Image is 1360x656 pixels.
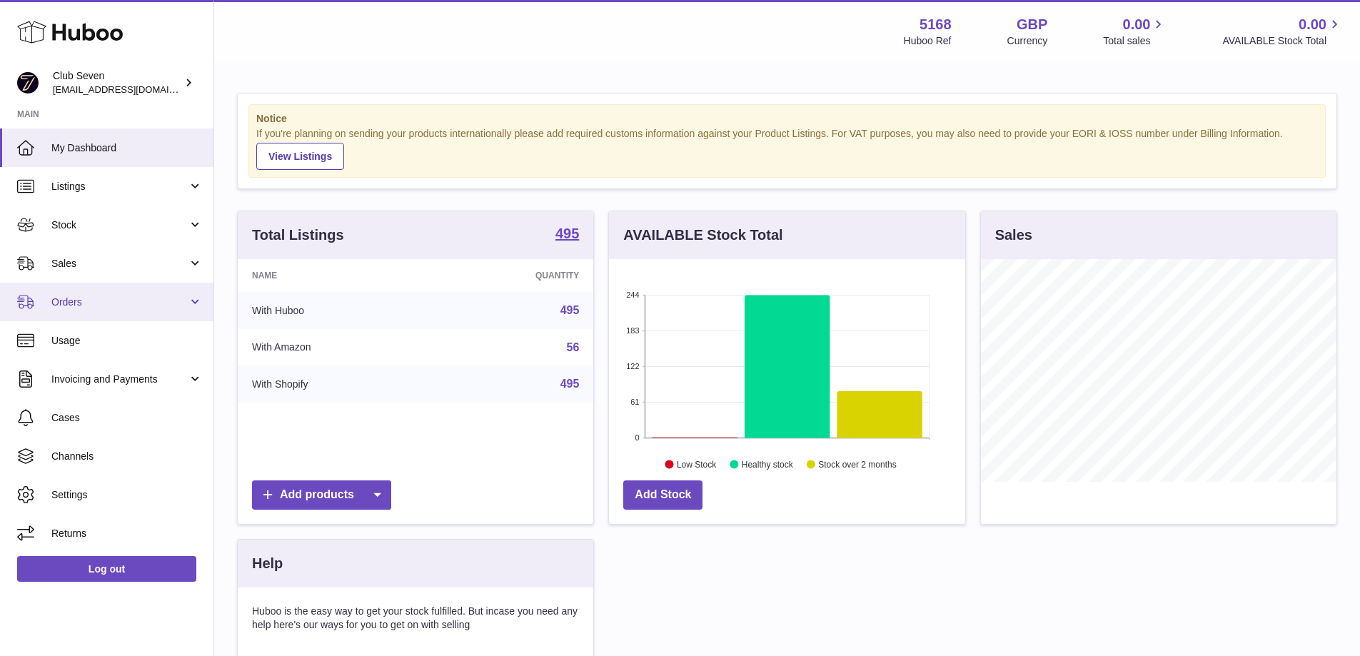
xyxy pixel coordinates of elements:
[252,226,344,245] h3: Total Listings
[626,362,639,370] text: 122
[560,378,580,390] a: 495
[920,15,952,34] strong: 5168
[51,218,188,232] span: Stock
[51,373,188,386] span: Invoicing and Payments
[238,329,433,366] td: With Amazon
[256,143,344,170] a: View Listings
[626,291,639,299] text: 244
[904,34,952,48] div: Huboo Ref
[555,226,579,241] strong: 495
[51,334,203,348] span: Usage
[256,127,1318,170] div: If you're planning on sending your products internationally please add required customs informati...
[555,226,579,243] a: 495
[238,365,433,403] td: With Shopify
[252,480,391,510] a: Add products
[742,459,794,469] text: Healthy stock
[677,459,717,469] text: Low Stock
[560,304,580,316] a: 495
[626,326,639,335] text: 183
[433,259,594,292] th: Quantity
[635,433,640,442] text: 0
[1222,15,1343,48] a: 0.00 AVAILABLE Stock Total
[51,488,203,502] span: Settings
[252,605,579,632] p: Huboo is the easy way to get your stock fulfilled. But incase you need any help here's our ways f...
[51,296,188,309] span: Orders
[238,292,433,329] td: With Huboo
[252,554,283,573] h3: Help
[631,398,640,406] text: 61
[1103,15,1167,48] a: 0.00 Total sales
[51,257,188,271] span: Sales
[1017,15,1047,34] strong: GBP
[1123,15,1151,34] span: 0.00
[623,226,782,245] h3: AVAILABLE Stock Total
[17,556,196,582] a: Log out
[51,450,203,463] span: Channels
[51,527,203,540] span: Returns
[995,226,1032,245] h3: Sales
[53,69,181,96] div: Club Seven
[17,72,39,94] img: info@wearclubseven.com
[53,84,210,95] span: [EMAIL_ADDRESS][DOMAIN_NAME]
[51,411,203,425] span: Cases
[51,180,188,193] span: Listings
[567,341,580,353] a: 56
[1007,34,1048,48] div: Currency
[1299,15,1326,34] span: 0.00
[1222,34,1343,48] span: AVAILABLE Stock Total
[1103,34,1167,48] span: Total sales
[256,112,1318,126] strong: Notice
[238,259,433,292] th: Name
[623,480,702,510] a: Add Stock
[819,459,897,469] text: Stock over 2 months
[51,141,203,155] span: My Dashboard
